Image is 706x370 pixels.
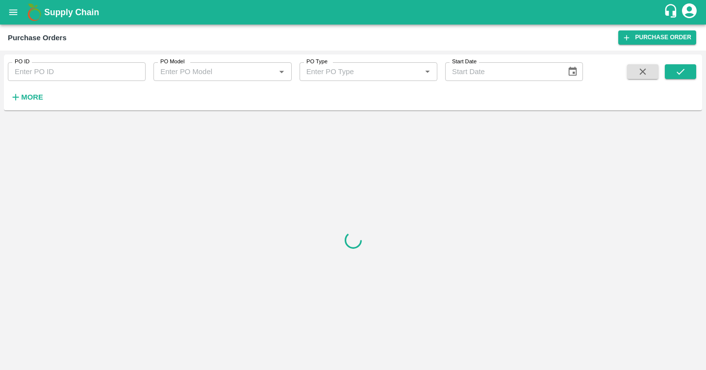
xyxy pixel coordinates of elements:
div: account of current user [681,2,698,23]
b: Supply Chain [44,7,99,17]
img: logo [25,2,44,22]
a: Supply Chain [44,5,663,19]
div: Purchase Orders [8,31,67,44]
a: Purchase Order [618,30,696,45]
button: open drawer [2,1,25,24]
button: Open [421,65,434,78]
button: More [8,89,46,106]
label: Start Date [452,58,477,66]
label: PO Model [160,58,185,66]
button: Open [275,65,288,78]
button: Choose date [563,62,582,81]
label: PO ID [15,58,29,66]
input: Start Date [445,62,559,81]
strong: More [21,93,43,101]
div: customer-support [663,3,681,21]
input: Enter PO ID [8,62,146,81]
input: Enter PO Type [303,65,418,78]
input: Enter PO Model [156,65,272,78]
label: PO Type [306,58,328,66]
